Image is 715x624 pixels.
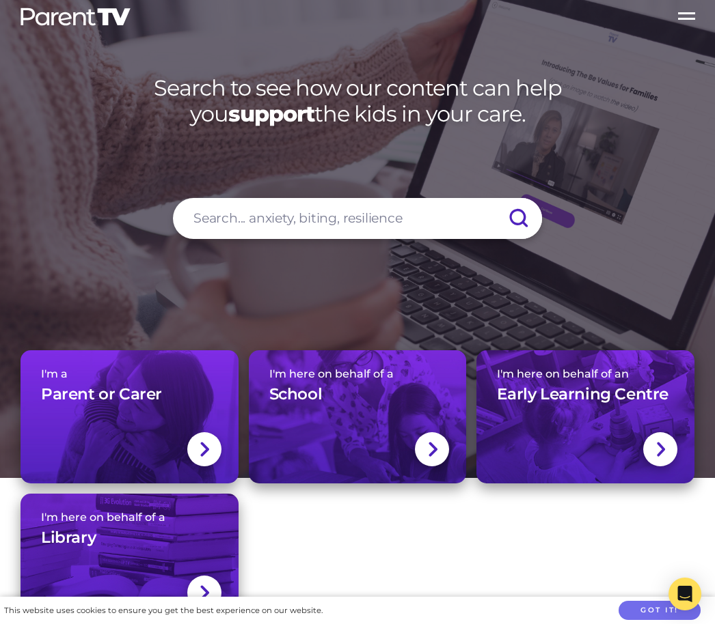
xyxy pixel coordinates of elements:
[41,384,162,405] h3: Parent or Carer
[41,511,218,524] span: I'm here on behalf of a
[476,350,694,483] a: I'm here on behalf of anEarly Learning Centre
[199,584,209,601] img: svg+xml;base64,PHN2ZyBlbmFibGUtYmFja2dyb3VuZD0ibmV3IDAgMCAxNC44IDI1LjciIHZpZXdCb3g9IjAgMCAxNC44ID...
[173,198,542,239] input: Search... anxiety, biting, resilience
[41,367,218,380] span: I'm a
[228,100,314,127] strong: support
[21,350,239,483] a: I'm aParent or Carer
[4,604,323,618] div: This website uses cookies to ensure you get the best experience on our website.
[21,75,694,128] h1: Search to see how our content can help you the kids in your care.
[656,440,666,458] img: svg+xml;base64,PHN2ZyBlbmFibGUtYmFja2dyb3VuZD0ibmV3IDAgMCAxNC44IDI1LjciIHZpZXdCb3g9IjAgMCAxNC44ID...
[41,528,96,548] h3: Library
[669,578,701,610] div: Open Intercom Messenger
[269,384,323,405] h3: School
[494,198,542,239] input: Submit
[427,440,437,458] img: svg+xml;base64,PHN2ZyBlbmFibGUtYmFja2dyb3VuZD0ibmV3IDAgMCAxNC44IDI1LjciIHZpZXdCb3g9IjAgMCAxNC44ID...
[497,367,674,380] span: I'm here on behalf of an
[199,440,209,458] img: svg+xml;base64,PHN2ZyBlbmFibGUtYmFja2dyb3VuZD0ibmV3IDAgMCAxNC44IDI1LjciIHZpZXdCb3g9IjAgMCAxNC44ID...
[19,7,132,27] img: parenttv-logo-white.4c85aaf.svg
[269,367,446,380] span: I'm here on behalf of a
[497,384,669,405] h3: Early Learning Centre
[249,350,467,483] a: I'm here on behalf of aSchool
[619,601,701,621] button: Got it!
